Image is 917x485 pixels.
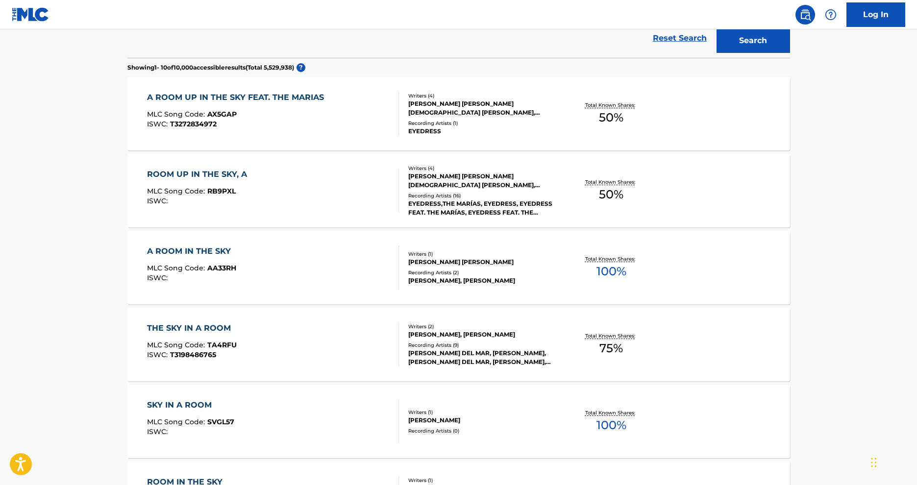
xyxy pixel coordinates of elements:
[147,417,207,426] span: MLC Song Code :
[408,120,556,127] div: Recording Artists ( 1 )
[599,186,623,203] span: 50 %
[799,9,811,21] img: search
[147,340,207,349] span: MLC Song Code :
[147,110,207,119] span: MLC Song Code :
[825,9,837,21] img: help
[408,276,556,285] div: [PERSON_NAME], [PERSON_NAME]
[585,101,638,109] p: Total Known Shares:
[207,264,236,272] span: AA33RH
[147,245,236,257] div: A ROOM IN THE SKY
[147,322,237,334] div: THE SKY IN A ROOM
[147,92,329,103] div: A ROOM UP IN THE SKY FEAT. THE MARIAS
[408,258,556,267] div: [PERSON_NAME] [PERSON_NAME]
[408,349,556,366] div: [PERSON_NAME] DEL MAR, [PERSON_NAME], [PERSON_NAME] DEL MAR, [PERSON_NAME], [PERSON_NAME] DEL MAR
[599,109,623,126] span: 50 %
[795,5,815,24] a: Public Search
[585,178,638,186] p: Total Known Shares:
[408,99,556,117] div: [PERSON_NAME] [PERSON_NAME][DEMOGRAPHIC_DATA] [PERSON_NAME], [PERSON_NAME], [PERSON_NAME]
[207,340,237,349] span: TA4RFU
[717,28,790,53] button: Search
[585,409,638,416] p: Total Known Shares:
[408,341,556,349] div: Recording Artists ( 9 )
[408,199,556,217] div: EYEDRESS,THE MARÍAS, EYEDRESS, EYEDRESS FEAT. THE MARÍAS, EYEDRESS FEAT. THE MARÍAS, EYEDRESS
[648,27,712,49] a: Reset Search
[127,385,790,458] a: SKY IN A ROOMMLC Song Code:SVGL57ISWC:Writers (1)[PERSON_NAME]Recording Artists (0)Total Known Sh...
[846,2,905,27] a: Log In
[408,172,556,190] div: [PERSON_NAME] [PERSON_NAME][DEMOGRAPHIC_DATA] [PERSON_NAME], [PERSON_NAME], [PERSON_NAME]
[408,330,556,339] div: [PERSON_NAME], [PERSON_NAME]
[127,231,790,304] a: A ROOM IN THE SKYMLC Song Code:AA33RHISWC:Writers (1)[PERSON_NAME] [PERSON_NAME]Recording Artists...
[147,120,170,128] span: ISWC :
[147,169,252,180] div: ROOM UP IN THE SKY, A
[408,409,556,416] div: Writers ( 1 )
[408,416,556,425] div: [PERSON_NAME]
[127,308,790,381] a: THE SKY IN A ROOMMLC Song Code:TA4RFUISWC:T3198486765Writers (2)[PERSON_NAME], [PERSON_NAME]Recor...
[147,427,170,436] span: ISWC :
[408,250,556,258] div: Writers ( 1 )
[12,7,50,22] img: MLC Logo
[408,269,556,276] div: Recording Artists ( 2 )
[599,339,623,357] span: 75 %
[408,427,556,435] div: Recording Artists ( 0 )
[170,350,216,359] span: T3198486765
[868,438,917,485] iframe: Chat Widget
[127,63,294,72] p: Showing 1 - 10 of 10,000 accessible results (Total 5,529,938 )
[585,255,638,263] p: Total Known Shares:
[871,448,877,477] div: Drag
[147,187,207,195] span: MLC Song Code :
[821,5,841,24] div: Help
[596,416,626,434] span: 100 %
[147,399,234,411] div: SKY IN A ROOM
[585,332,638,339] p: Total Known Shares:
[297,63,305,72] span: ?
[408,92,556,99] div: Writers ( 4 )
[147,196,170,205] span: ISWC :
[147,264,207,272] span: MLC Song Code :
[127,154,790,227] a: ROOM UP IN THE SKY, AMLC Song Code:RB9PXLISWC:Writers (4)[PERSON_NAME] [PERSON_NAME][DEMOGRAPHIC_...
[207,187,236,195] span: RB9PXL
[596,263,626,280] span: 100 %
[207,417,234,426] span: SVGL57
[170,120,217,128] span: T3272834972
[127,77,790,150] a: A ROOM UP IN THE SKY FEAT. THE MARIASMLC Song Code:AX5GAPISWC:T3272834972Writers (4)[PERSON_NAME]...
[408,127,556,136] div: EYEDRESS
[408,477,556,484] div: Writers ( 1 )
[207,110,237,119] span: AX5GAP
[147,350,170,359] span: ISWC :
[408,192,556,199] div: Recording Artists ( 16 )
[147,273,170,282] span: ISWC :
[408,323,556,330] div: Writers ( 2 )
[408,165,556,172] div: Writers ( 4 )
